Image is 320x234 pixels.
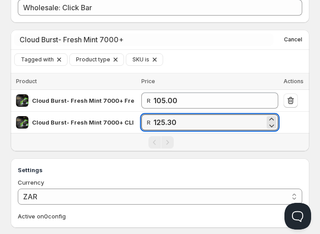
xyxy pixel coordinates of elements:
input: Search by title [14,33,273,46]
span: Currency [18,179,44,186]
strong: R [147,119,151,126]
strong: R [147,97,151,104]
span: Cloud Burst- Fresh Mint 7000+ Free Click Bar Battery [32,97,189,104]
div: Cloud Burst- Fresh Mint 7000+ Free Click Bar Battery [32,96,134,105]
span: Tagged with [21,56,54,63]
span: Cancel [284,36,302,43]
nav: Pagination [11,133,309,151]
button: Tagged with [15,54,55,65]
button: Cancel [280,33,306,46]
span: Price [141,78,155,85]
button: Product type [70,54,111,65]
input: 150.00 [153,93,265,109]
iframe: Help Scout Beacon - Open [284,203,311,230]
span: Product type [76,56,110,63]
span: Actions [284,78,304,85]
button: SKU is [126,54,150,65]
span: SKU is [132,56,149,63]
div: Cloud Burst- Fresh Mint 7000+ CLICK BAR POD ONLY [32,118,134,127]
button: Clear [55,54,64,65]
p: Active on 0 config [18,212,302,221]
input: 179.00 [153,114,265,130]
span: Product [16,78,37,85]
span: Cloud Burst- Fresh Mint 7000+ CLICK BAR POD ONLY [32,119,187,126]
button: Clear [150,54,159,65]
h3: Settings [18,165,302,174]
button: Clear [111,54,120,65]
